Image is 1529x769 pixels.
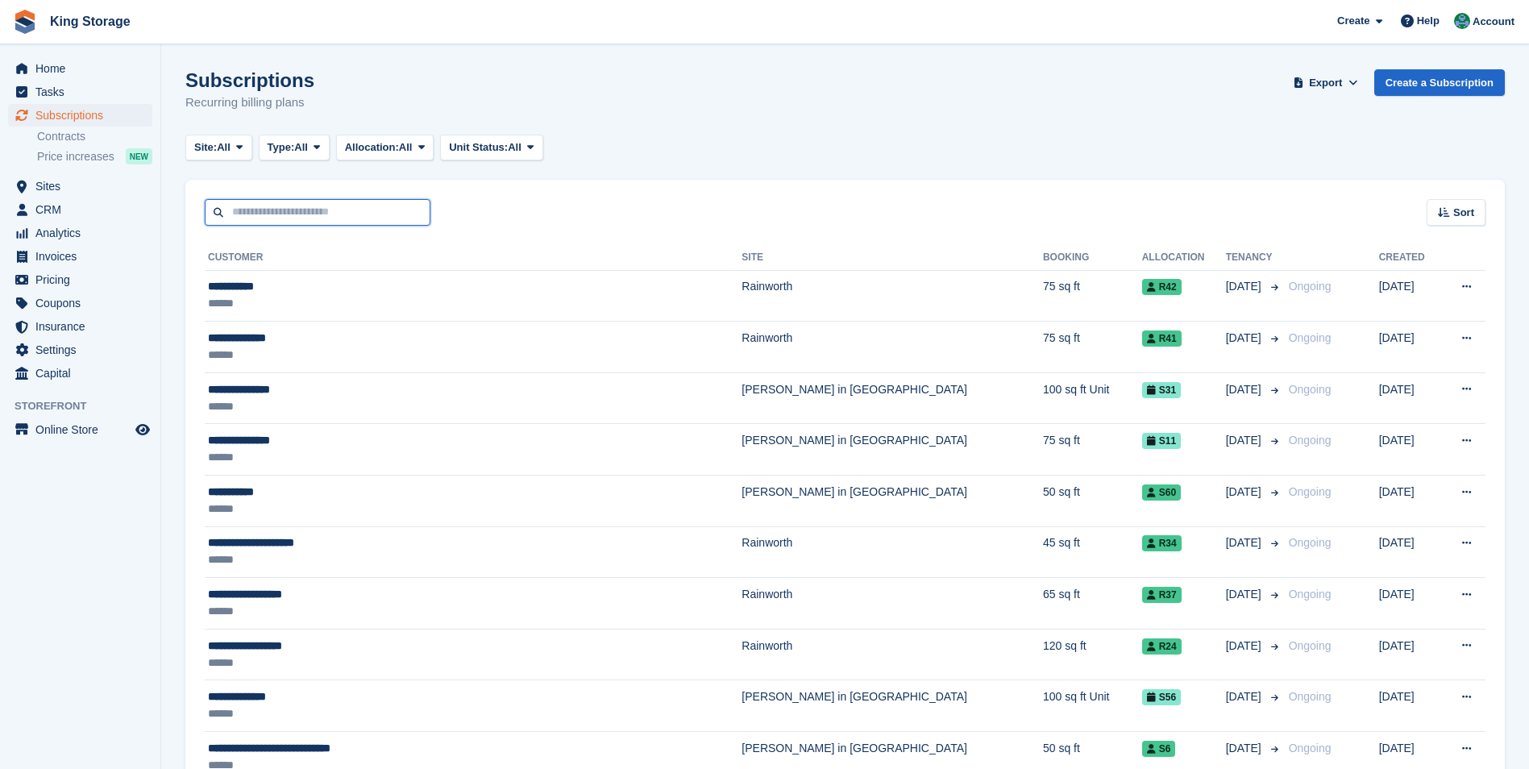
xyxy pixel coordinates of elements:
a: menu [8,198,152,221]
span: Home [35,57,132,80]
span: Ongoing [1289,742,1332,754]
td: [DATE] [1379,578,1440,630]
td: [PERSON_NAME] in [GEOGRAPHIC_DATA] [742,476,1043,527]
span: Pricing [35,268,132,291]
td: Rainworth [742,629,1043,680]
a: Contracts [37,129,152,144]
td: [DATE] [1379,476,1440,527]
span: [DATE] [1226,688,1265,705]
a: Preview store [133,420,152,439]
span: S56 [1142,689,1181,705]
span: Unit Status: [449,139,508,156]
th: Booking [1043,245,1142,271]
span: Tasks [35,81,132,103]
img: John King [1454,13,1470,29]
a: King Storage [44,8,137,35]
span: R34 [1142,535,1182,551]
a: menu [8,292,152,314]
span: R24 [1142,638,1182,655]
td: Rainworth [742,526,1043,578]
span: All [399,139,413,156]
a: menu [8,315,152,338]
span: Invoices [35,245,132,268]
span: Capital [35,362,132,384]
span: Analytics [35,222,132,244]
td: 100 sq ft Unit [1043,680,1142,732]
td: [DATE] [1379,322,1440,373]
button: Type: All [259,135,330,161]
span: Ongoing [1289,639,1332,652]
button: Export [1290,69,1361,96]
h1: Subscriptions [185,69,314,91]
span: [DATE] [1226,586,1265,603]
span: Ongoing [1289,331,1332,344]
span: Type: [268,139,295,156]
button: Allocation: All [336,135,434,161]
span: [DATE] [1226,278,1265,295]
span: Settings [35,339,132,361]
td: Rainworth [742,270,1043,322]
td: 120 sq ft [1043,629,1142,680]
a: menu [8,339,152,361]
span: All [217,139,231,156]
th: Site [742,245,1043,271]
a: menu [8,222,152,244]
a: menu [8,268,152,291]
span: Export [1309,75,1342,91]
span: Account [1473,14,1514,30]
td: [DATE] [1379,680,1440,732]
img: stora-icon-8386f47178a22dfd0bd8f6a31ec36ba5ce8667c1dd55bd0f319d3a0aa187defe.svg [13,10,37,34]
td: [DATE] [1379,424,1440,476]
a: menu [8,418,152,441]
a: Price increases NEW [37,148,152,165]
span: Ongoing [1289,588,1332,601]
span: R37 [1142,587,1182,603]
button: Unit Status: All [440,135,542,161]
span: Ongoing [1289,383,1332,396]
td: [DATE] [1379,526,1440,578]
a: menu [8,81,152,103]
td: [PERSON_NAME] in [GEOGRAPHIC_DATA] [742,680,1043,732]
a: menu [8,362,152,384]
span: [DATE] [1226,432,1265,449]
a: menu [8,245,152,268]
span: Subscriptions [35,104,132,127]
td: Rainworth [742,322,1043,373]
td: Rainworth [742,578,1043,630]
th: Created [1379,245,1440,271]
span: Sites [35,175,132,197]
td: 75 sq ft [1043,270,1142,322]
span: [DATE] [1226,638,1265,655]
td: 50 sq ft [1043,476,1142,527]
td: [DATE] [1379,372,1440,424]
span: R41 [1142,330,1182,347]
span: [DATE] [1226,740,1265,757]
div: NEW [126,148,152,164]
span: Ongoing [1289,536,1332,549]
td: [PERSON_NAME] in [GEOGRAPHIC_DATA] [742,424,1043,476]
span: CRM [35,198,132,221]
span: Ongoing [1289,690,1332,703]
span: [DATE] [1226,534,1265,551]
span: Help [1417,13,1440,29]
span: S11 [1142,433,1181,449]
span: S31 [1142,382,1181,398]
a: menu [8,104,152,127]
span: [DATE] [1226,381,1265,398]
p: Recurring billing plans [185,94,314,112]
a: Create a Subscription [1374,69,1505,96]
th: Tenancy [1226,245,1282,271]
span: [DATE] [1226,330,1265,347]
span: S60 [1142,484,1181,501]
a: menu [8,57,152,80]
td: 100 sq ft Unit [1043,372,1142,424]
span: Allocation: [345,139,399,156]
span: R42 [1142,279,1182,295]
span: Insurance [35,315,132,338]
button: Site: All [185,135,252,161]
span: Ongoing [1289,485,1332,498]
td: [PERSON_NAME] in [GEOGRAPHIC_DATA] [742,372,1043,424]
th: Allocation [1142,245,1226,271]
span: Price increases [37,149,114,164]
span: All [294,139,308,156]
